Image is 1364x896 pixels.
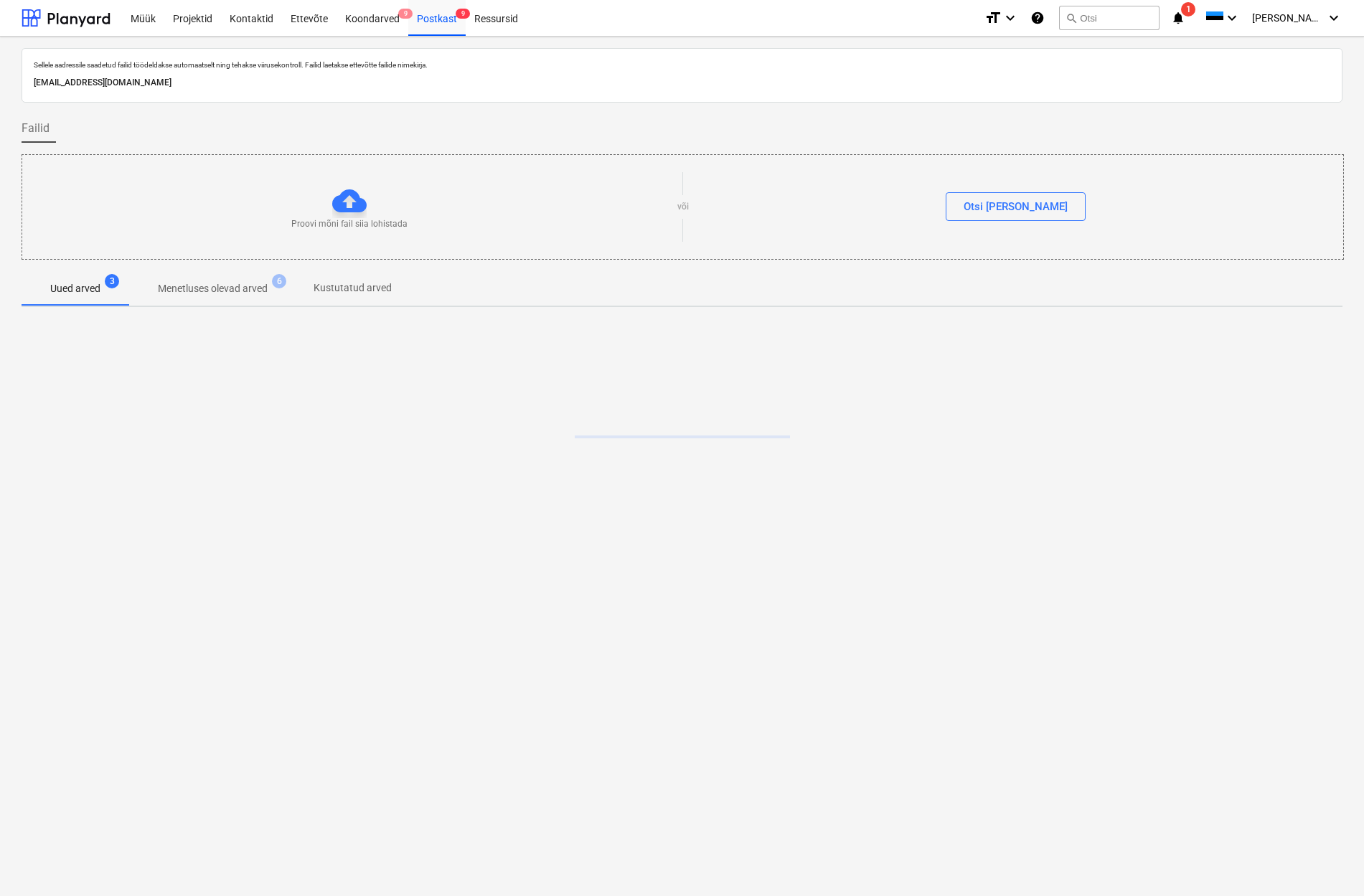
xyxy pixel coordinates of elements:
p: [EMAIL_ADDRESS][DOMAIN_NAME] [34,75,1330,90]
span: 1 [1181,2,1195,16]
button: Otsi [PERSON_NAME] [946,192,1086,221]
i: Abikeskus [1030,9,1045,27]
i: keyboard_arrow_down [1325,9,1342,27]
span: 9 [398,9,413,19]
p: Kustutatud arved [314,280,392,296]
div: Proovi mõni fail siia lohistadavõiOtsi [PERSON_NAME] [22,154,1344,260]
i: notifications [1171,9,1185,27]
span: 3 [105,274,119,288]
p: Proovi mõni fail siia lohistada [291,218,408,230]
i: format_size [984,9,1002,27]
div: Otsi [PERSON_NAME] [964,197,1068,216]
p: Uued arved [50,281,100,296]
p: Menetluses olevad arved [158,281,268,296]
span: [PERSON_NAME] [1252,12,1324,24]
i: keyboard_arrow_down [1223,9,1241,27]
p: Sellele aadressile saadetud failid töödeldakse automaatselt ning tehakse viirusekontroll. Failid ... [34,60,1330,70]
button: Otsi [1059,6,1160,30]
span: Failid [22,120,50,137]
span: 9 [456,9,470,19]
p: või [677,201,689,213]
span: search [1066,12,1077,24]
span: 6 [272,274,286,288]
i: keyboard_arrow_down [1002,9,1019,27]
